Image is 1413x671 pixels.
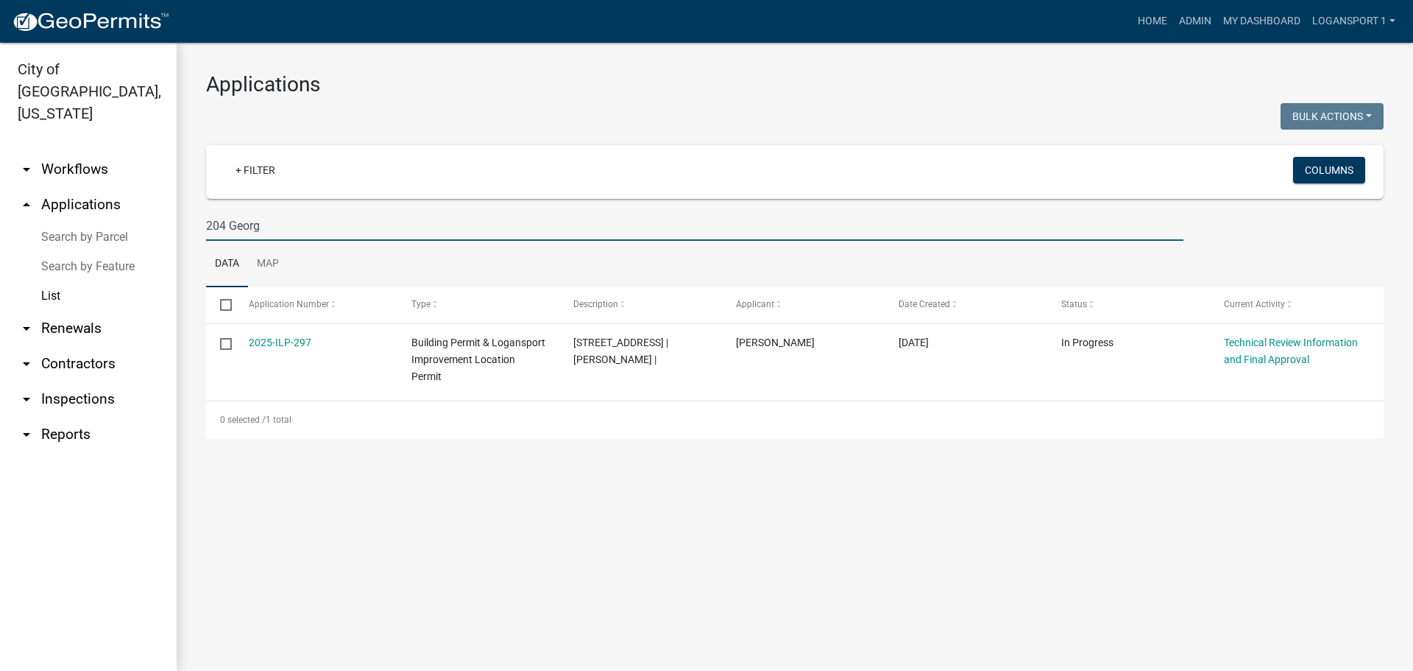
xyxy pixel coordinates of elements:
span: Building Permit & Logansport Improvement Location Permit [411,337,545,382]
datatable-header-cell: Applicant [722,287,885,323]
i: arrow_drop_up [18,196,35,214]
datatable-header-cell: Description [559,287,722,323]
i: arrow_drop_down [18,355,35,373]
a: Admin [1173,7,1217,35]
i: arrow_drop_down [18,320,35,337]
a: Data [206,241,248,288]
i: arrow_drop_down [18,390,35,408]
i: arrow_drop_down [18,161,35,178]
span: Current Activity [1224,299,1285,309]
span: Applicant [736,299,774,309]
span: In Progress [1061,337,1113,348]
datatable-header-cell: Status [1047,287,1210,323]
a: Map [248,241,288,288]
span: Bradley Bunnell [736,337,815,348]
span: Description [573,299,618,309]
span: 08/18/2025 [899,337,929,348]
button: Bulk Actions [1281,103,1384,130]
datatable-header-cell: Application Number [234,287,397,323]
h3: Applications [206,72,1384,97]
a: 2025-ILP-297 [249,337,311,348]
input: Search for applications [206,211,1183,241]
button: Columns [1293,157,1365,183]
datatable-header-cell: Select [206,287,234,323]
div: 1 total [206,401,1384,438]
span: 0 selected / [220,415,266,425]
a: Technical Review Information and Final Approval [1224,337,1358,365]
i: arrow_drop_down [18,426,35,443]
span: 204 GEORGIAN LANE | Bunnell, Fanchon | [573,337,668,365]
a: Logansport 1 [1306,7,1401,35]
span: Type [411,299,431,309]
datatable-header-cell: Current Activity [1210,287,1373,323]
datatable-header-cell: Date Created [885,287,1047,323]
span: Status [1061,299,1087,309]
a: + Filter [224,157,287,183]
a: My Dashboard [1217,7,1306,35]
datatable-header-cell: Type [397,287,559,323]
a: Home [1132,7,1173,35]
span: Date Created [899,299,950,309]
span: Application Number [249,299,329,309]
